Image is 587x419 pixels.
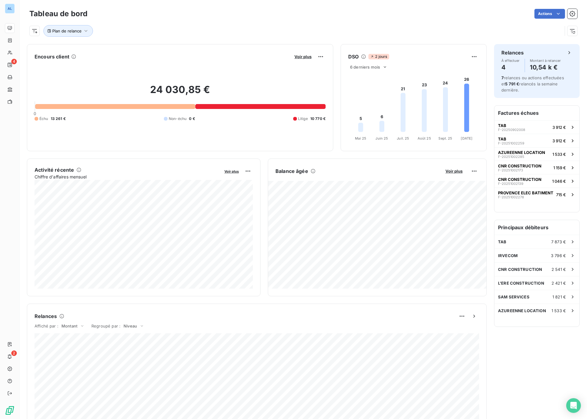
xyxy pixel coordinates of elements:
[11,350,17,356] span: 2
[498,239,506,244] span: TAB
[35,84,326,102] h2: 24 030,85 €
[494,147,579,161] button: AZUREENNE LOCATIONF-202510022851 533 €
[552,125,566,130] span: 3 912 €
[350,65,380,69] span: 6 derniers mois
[552,281,566,286] span: 2 421 €
[438,136,452,140] tspan: Sept. 25
[39,116,48,122] span: Échu
[498,267,542,272] span: CNR CONSTRUCTION
[494,120,579,134] button: TABF-202509020083 912 €
[498,195,524,199] span: F-20251002278
[501,59,520,62] span: À effectuer
[444,168,464,174] button: Voir plus
[35,312,57,320] h6: Relances
[534,9,565,19] button: Actions
[494,106,579,120] h6: Factures échues
[11,59,17,64] span: 4
[498,182,523,185] span: F-20251002139
[275,167,308,175] h6: Balance âgée
[310,116,326,122] span: 10 770 €
[530,62,561,72] h4: 10,54 k €
[501,75,504,80] span: 7
[498,281,544,286] span: L'ERE CONSTRUCTION
[29,8,87,19] h3: Tableau de bord
[418,136,431,140] tspan: Août 25
[91,324,120,328] span: Regroupé par :
[551,253,566,258] span: 3 796 €
[368,54,389,59] span: 2 jours
[566,398,581,413] div: Open Intercom Messenger
[61,324,77,328] span: Montant
[35,53,69,60] h6: Encours client
[498,190,553,195] span: PROVENCE ELEC BATIMENT
[498,128,525,132] span: F-20250902008
[445,169,463,174] span: Voir plus
[498,308,546,313] span: AZUREENNE LOCATION
[348,53,359,60] h6: DSO
[461,136,472,140] tspan: [DATE]
[34,111,36,116] span: 0
[355,136,366,140] tspan: Mai 25
[556,192,566,197] span: 715 €
[494,220,579,235] h6: Principaux débiteurs
[189,116,195,122] span: 0 €
[552,179,566,184] span: 1 046 €
[498,155,524,159] span: F-20251002285
[552,267,566,272] span: 2 541 €
[498,150,545,155] span: AZUREENNE LOCATION
[498,163,541,168] span: CNR CONSTRUCTION
[498,177,541,182] span: CNR CONSTRUCTION
[51,116,66,122] span: 13 261 €
[169,116,186,122] span: Non-échu
[35,166,74,174] h6: Activité récente
[35,174,220,180] span: Chiffre d'affaires mensuel
[494,188,579,201] button: PROVENCE ELEC BATIMENTF-20251002278715 €
[498,141,524,145] span: F-20251002259
[293,54,313,59] button: Voir plus
[501,62,520,72] h4: 4
[530,59,561,62] span: Montant à relancer
[124,324,137,328] span: Niveau
[551,239,566,244] span: 7 873 €
[5,406,15,415] img: Logo LeanPay
[552,152,566,157] span: 1 533 €
[552,308,566,313] span: 1 533 €
[494,174,579,188] button: CNR CONSTRUCTIONF-202510021391 046 €
[498,294,530,299] span: SAM SERVICES
[552,294,566,299] span: 1 821 €
[5,4,15,13] div: AL
[505,81,519,86] span: 5 791 €
[224,169,239,174] span: Voir plus
[52,28,82,33] span: Plan de relance
[501,75,564,92] span: relances ou actions effectuées et relancés la semaine dernière.
[498,168,523,172] span: F-20251002173
[498,137,506,141] span: TAB
[397,136,409,140] tspan: Juil. 25
[552,138,566,143] span: 3 912 €
[298,116,308,122] span: Litige
[375,136,388,140] tspan: Juin 25
[498,123,506,128] span: TAB
[223,168,241,174] button: Voir plus
[35,324,58,328] span: Affiché par :
[494,161,579,174] button: CNR CONSTRUCTIONF-202510021731 159 €
[501,49,524,56] h6: Relances
[553,165,566,170] span: 1 159 €
[294,54,312,59] span: Voir plus
[498,253,518,258] span: IRVECOM
[43,25,93,37] button: Plan de relance
[494,134,579,147] button: TABF-202510022593 912 €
